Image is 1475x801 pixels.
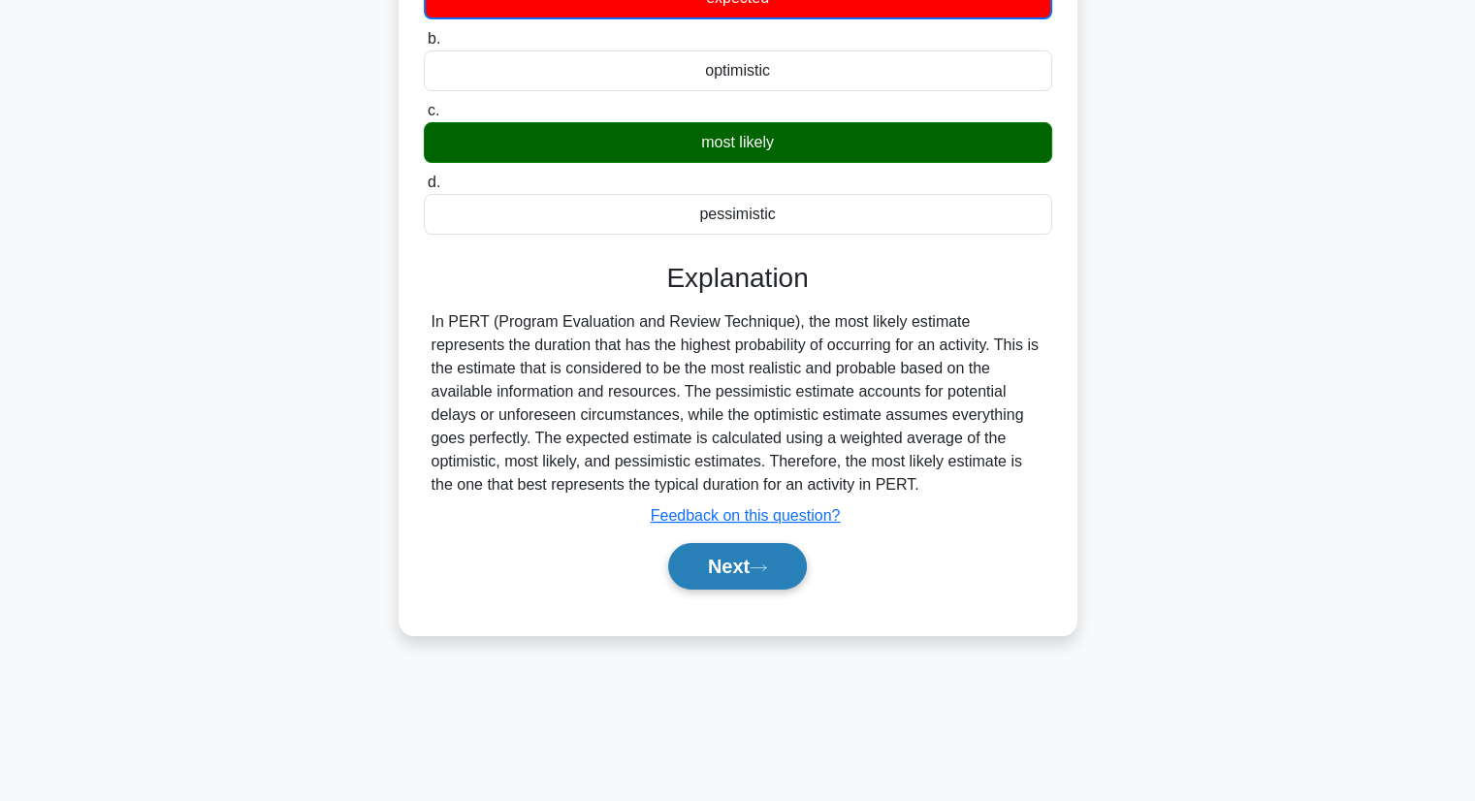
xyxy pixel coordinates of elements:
span: b. [428,30,440,47]
h3: Explanation [435,262,1041,295]
span: d. [428,174,440,190]
div: pessimistic [424,194,1052,235]
a: Feedback on this question? [651,507,841,524]
div: most likely [424,122,1052,163]
button: Next [668,543,807,590]
span: c. [428,102,439,118]
div: In PERT (Program Evaluation and Review Technique), the most likely estimate represents the durati... [432,310,1044,497]
div: optimistic [424,50,1052,91]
